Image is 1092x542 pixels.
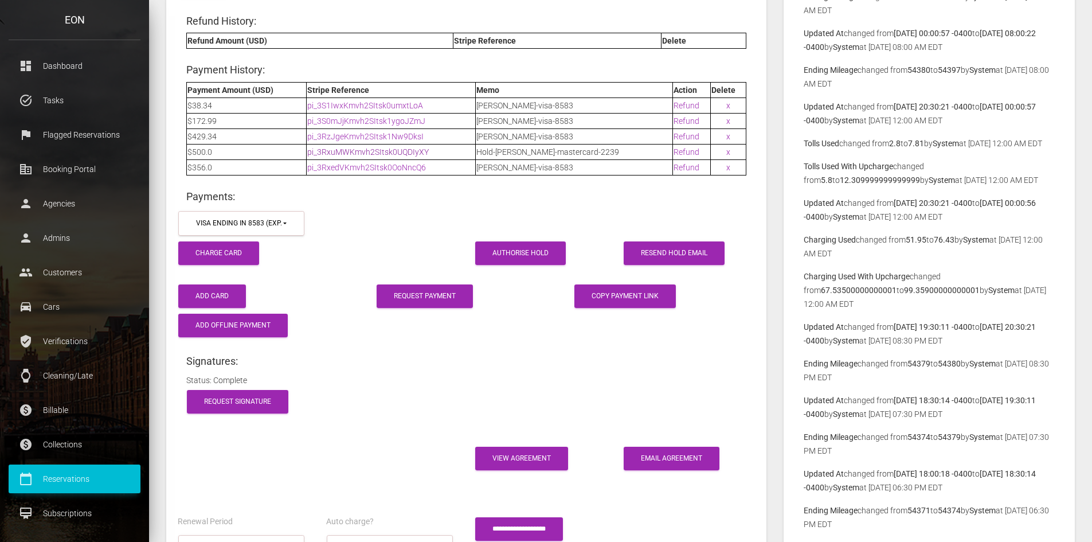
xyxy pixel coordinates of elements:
h4: Refund History: [186,14,746,28]
b: 76.43 [934,235,954,244]
p: Verifications [17,333,132,350]
b: 2.8 [889,139,901,148]
h4: Signatures: [186,354,746,368]
p: changed from to by at [DATE] 12:00 AM EDT [804,270,1055,311]
a: View Agreement [475,447,568,470]
b: 67.53500000000001 [821,286,897,295]
b: 12.309999999999999 [840,176,920,185]
b: Updated At [804,469,844,478]
a: Resend Hold Email [624,241,725,265]
th: Stripe Reference [453,33,661,49]
h4: Payments: [186,189,746,204]
p: Admins [17,229,132,247]
b: Ending Mileage [804,506,858,515]
a: person Admins [9,224,140,252]
b: System [833,336,859,345]
p: changed from to by at [DATE] 12:00 AM EDT [804,100,1055,127]
a: calendar_today Reservations [9,465,140,493]
b: 54380 [907,65,930,75]
b: System [963,235,989,244]
b: System [969,65,996,75]
th: Delete [711,82,746,98]
a: pi_3S0mJjKmvh2SItsk1ygoJZmJ [307,116,425,126]
a: paid Billable [9,396,140,424]
b: 54374 [938,506,961,515]
a: pi_3RxedVKmvh2SItsk0OoNncQ6 [307,163,426,172]
a: task_alt Tasks [9,86,140,115]
b: [DATE] 20:30:21 -0400 [894,198,972,208]
p: Tasks [17,92,132,109]
b: Tolls Used [804,139,839,148]
p: Subscriptions [17,505,132,522]
a: Refund [674,101,699,110]
p: Cleaning/Late [17,367,132,384]
a: Refund [674,147,699,157]
b: System [833,42,859,52]
a: drive_eta Cars [9,293,140,321]
b: Updated At [804,29,844,38]
p: Agencies [17,195,132,212]
b: System [988,286,1015,295]
b: Updated At [804,198,844,208]
a: x [726,147,730,157]
b: System [969,432,996,442]
a: Refund [674,163,699,172]
b: 7.81 [908,139,924,148]
a: pi_3RxuMWKmvh2SItsk0UQDIyXY [307,147,429,157]
p: Cars [17,298,132,315]
b: 54374 [907,432,930,442]
a: Refund [674,116,699,126]
b: Updated At [804,322,844,332]
p: changed from to by at [DATE] 07:30 PM EDT [804,430,1055,458]
td: [PERSON_NAME]-visa-8583 [475,113,673,128]
p: Collections [17,436,132,453]
a: person Agencies [9,189,140,218]
a: x [726,163,730,172]
p: Flagged Reservations [17,126,132,143]
b: 54379 [938,432,961,442]
a: flag Flagged Reservations [9,120,140,149]
a: Request Signature [187,390,288,414]
td: $429.34 [187,128,307,144]
button: visa ending in 8583 (exp. 5/2029) [178,211,304,236]
p: changed from to by at [DATE] 06:30 PM EDT [804,504,1055,531]
b: Charging Used With Upcharge [804,272,910,281]
b: 54397 [938,65,961,75]
p: changed from to by at [DATE] 08:00 AM EDT [804,26,1055,54]
b: System [833,212,859,221]
a: Refund [674,132,699,141]
td: [PERSON_NAME]-visa-8583 [475,128,673,144]
b: [DATE] 19:30:11 -0400 [894,322,972,332]
b: System [969,359,996,368]
a: x [726,116,730,126]
a: corporate_fare Booking Portal [9,155,140,184]
p: changed from to by at [DATE] 08:00 AM EDT [804,63,1055,91]
a: Request Payment [377,284,473,308]
th: Payment Amount (USD) [187,82,307,98]
b: [DATE] 20:30:21 -0400 [894,102,972,111]
b: [DATE] 00:00:57 -0400 [894,29,972,38]
a: card_membership Subscriptions [9,499,140,528]
button: Charge Card [178,241,259,265]
th: Memo [475,82,673,98]
th: Stripe Reference [307,82,475,98]
h4: Payment History: [186,63,746,77]
b: Ending Mileage [804,65,858,75]
p: changed from to by at [DATE] 08:30 PM EDT [804,357,1055,384]
b: Charging Used [804,235,856,244]
p: Customers [17,264,132,281]
p: changed from to by at [DATE] 08:30 PM EDT [804,320,1055,348]
b: Ending Mileage [804,432,858,442]
a: x [726,101,730,110]
td: Hold-[PERSON_NAME]-mastercard-2239 [475,144,673,159]
th: Action [673,82,711,98]
a: pi_3RzJgeKmvh2SItsk1Nw9DksI [307,132,424,141]
td: [PERSON_NAME]-visa-8583 [475,98,673,113]
a: people Customers [9,258,140,287]
th: Delete [662,33,746,49]
p: Booking Portal [17,161,132,178]
td: $500.0 [187,144,307,159]
b: 5.8 [821,176,832,185]
p: changed from to by at [DATE] 06:30 PM EDT [804,467,1055,494]
button: Add Card [178,284,246,308]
